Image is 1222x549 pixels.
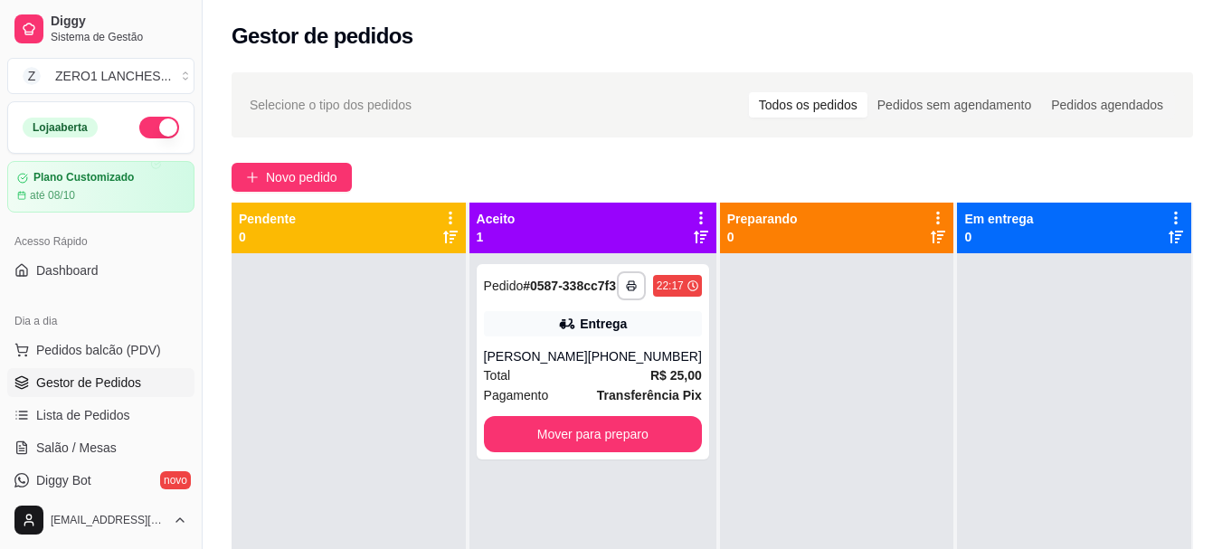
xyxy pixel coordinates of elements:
p: Preparando [727,210,798,228]
p: 0 [239,228,296,246]
span: Pagamento [484,385,549,405]
div: [PHONE_NUMBER] [588,347,702,365]
p: Em entrega [964,210,1033,228]
span: [EMAIL_ADDRESS][DOMAIN_NAME] [51,513,166,527]
span: Salão / Mesas [36,439,117,457]
div: ZERO1 LANCHES ... [55,67,171,85]
span: Selecione o tipo dos pedidos [250,95,412,115]
article: Plano Customizado [33,171,134,185]
a: Plano Customizadoaté 08/10 [7,161,194,213]
button: Pedidos balcão (PDV) [7,336,194,364]
p: 1 [477,228,516,246]
a: DiggySistema de Gestão [7,7,194,51]
span: plus [246,171,259,184]
span: Novo pedido [266,167,337,187]
div: Pedidos agendados [1041,92,1173,118]
h2: Gestor de pedidos [232,22,413,51]
div: Entrega [580,315,627,333]
p: 0 [964,228,1033,246]
span: Z [23,67,41,85]
span: Pedido [484,279,524,293]
div: Dia a dia [7,307,194,336]
div: Pedidos sem agendamento [867,92,1041,118]
span: Dashboard [36,261,99,279]
div: 22:17 [657,279,684,293]
span: Diggy [51,14,187,30]
strong: Transferência Pix [597,388,702,402]
article: até 08/10 [30,188,75,203]
span: Diggy Bot [36,471,91,489]
a: Diggy Botnovo [7,466,194,495]
strong: # 0587-338cc7f3 [523,279,616,293]
p: Aceito [477,210,516,228]
div: Todos os pedidos [749,92,867,118]
span: Lista de Pedidos [36,406,130,424]
span: Total [484,365,511,385]
a: Dashboard [7,256,194,285]
div: Acesso Rápido [7,227,194,256]
a: Salão / Mesas [7,433,194,462]
button: [EMAIL_ADDRESS][DOMAIN_NAME] [7,498,194,542]
button: Novo pedido [232,163,352,192]
span: Gestor de Pedidos [36,374,141,392]
strong: R$ 25,00 [650,368,702,383]
p: Pendente [239,210,296,228]
button: Select a team [7,58,194,94]
div: Loja aberta [23,118,98,137]
a: Lista de Pedidos [7,401,194,430]
p: 0 [727,228,798,246]
div: [PERSON_NAME] [484,347,588,365]
a: Gestor de Pedidos [7,368,194,397]
span: Sistema de Gestão [51,30,187,44]
span: Pedidos balcão (PDV) [36,341,161,359]
button: Mover para preparo [484,416,702,452]
button: Alterar Status [139,117,179,138]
